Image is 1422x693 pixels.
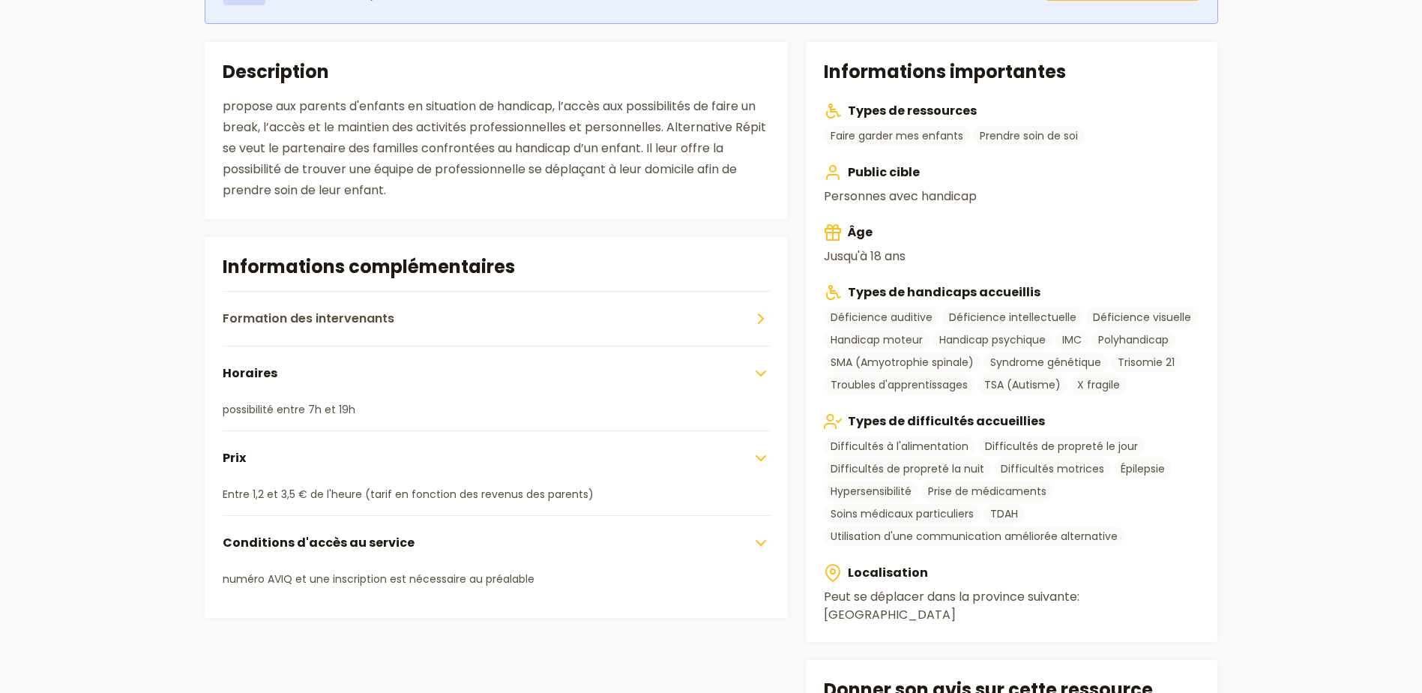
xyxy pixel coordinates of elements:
[824,375,974,394] a: Troubles d'apprentissages
[983,504,1025,523] a: TDAH
[1111,352,1181,372] a: Trisomie 21
[1086,307,1198,327] a: Déficience visuelle
[223,515,771,570] button: Conditions d'accès au service
[824,588,1199,624] p: Peut se déplacer dans la province suivante :
[824,247,1199,265] p: Jusqu'à 18 ans
[978,436,1145,456] a: Difficultés de propreté le jour
[824,352,980,372] a: SMA (Amyotrophie spinale)
[1114,459,1172,478] a: Épilepsie
[977,375,1067,394] a: TSA (Autisme)
[973,126,1085,145] a: Prendre soin de soi
[824,412,1199,430] h3: Types de difficultés accueillies
[824,283,1199,301] h3: Types de handicaps accueillis
[824,187,1199,205] p: Personnes avec handicap
[223,570,771,588] p: numéro AVIQ et une inscription est nécessaire au préalable
[223,310,394,328] span: Formation des intervenants
[921,481,1053,501] a: Prise de médicaments
[824,436,975,456] a: Difficultés à l'alimentation
[824,606,956,623] span: [GEOGRAPHIC_DATA]
[223,430,771,485] button: Prix
[933,330,1052,349] a: Handicap psychique
[223,291,771,346] button: Formation des intervenants
[223,485,771,503] p: Entre 1,2 et 3,5 € de l'heure (tarif en fonction des revenus des parents)
[824,102,1199,120] h3: Types de ressources
[824,526,1124,546] a: Utilisation d'une communication améliorée alternative
[824,60,1199,84] h2: Informations importantes
[223,96,771,201] div: propose aux parents d'enfants en situation de handicap, l’accès aux possibilités de faire un brea...
[824,481,918,501] a: Hypersensibilité
[824,223,1199,241] h3: Âge
[994,459,1111,478] a: Difficultés motrices
[1091,330,1175,349] a: Polyhandicap
[824,504,980,523] a: Soins médicaux particuliers
[942,307,1083,327] a: Déficience intellectuelle
[223,534,415,552] span: Conditions d'accès au service
[824,459,991,478] a: Difficultés de propreté la nuit
[983,352,1108,372] a: Syndrome génétique
[824,564,1199,582] h3: Localisation
[223,346,771,400] button: Horaires
[223,60,771,84] h2: Description
[1070,375,1127,394] a: X fragile
[824,307,939,327] a: Déficience auditive
[824,163,1199,181] h3: Public cible
[223,400,771,418] p: possibilité entre 7h et 19h
[824,330,930,349] a: Handicap moteur
[824,126,970,145] a: Faire garder mes enfants
[223,449,246,467] span: Prix
[1055,330,1088,349] a: IMC
[223,364,277,382] span: Horaires
[223,255,771,279] h2: Informations complémentaires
